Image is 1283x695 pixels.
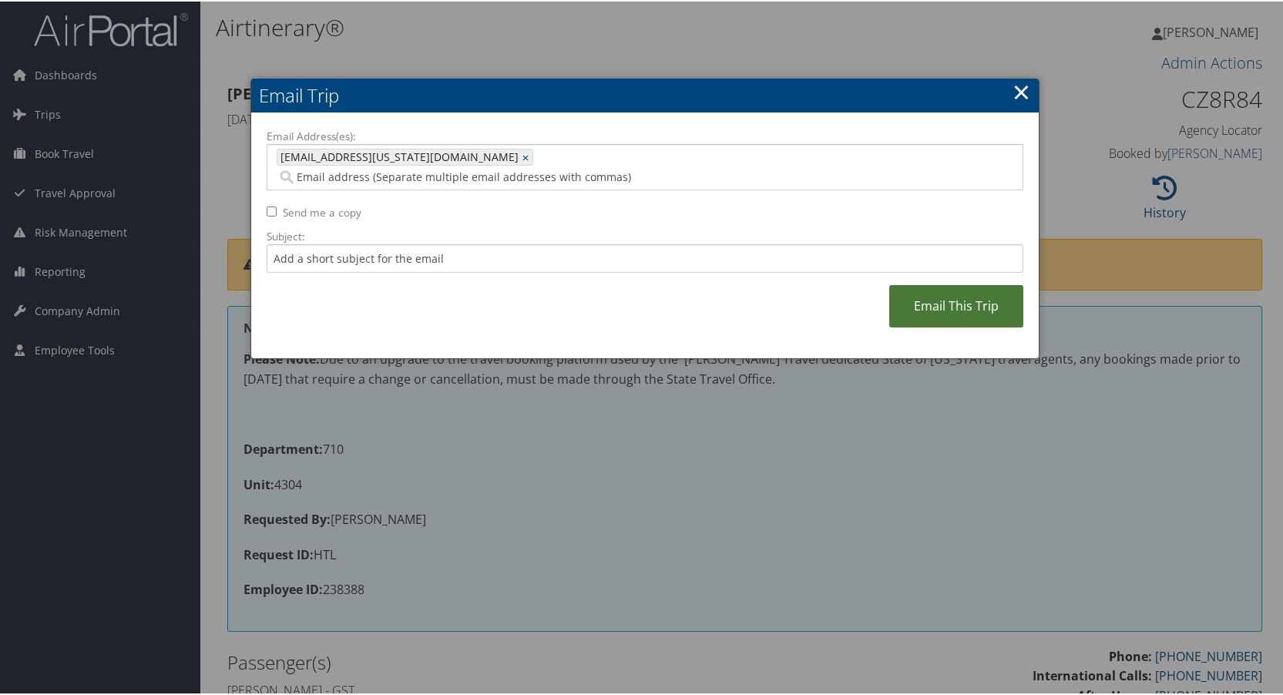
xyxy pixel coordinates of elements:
input: Add a short subject for the email [267,243,1023,271]
a: × [1013,75,1030,106]
a: × [522,148,532,163]
label: Email Address(es): [267,127,1023,143]
input: Email address (Separate multiple email addresses with commas) [277,168,855,183]
label: Send me a copy [283,203,361,219]
a: Email This Trip [889,284,1023,326]
h2: Email Trip [251,77,1039,111]
span: [EMAIL_ADDRESS][US_STATE][DOMAIN_NAME] [277,148,519,163]
label: Subject: [267,227,1023,243]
